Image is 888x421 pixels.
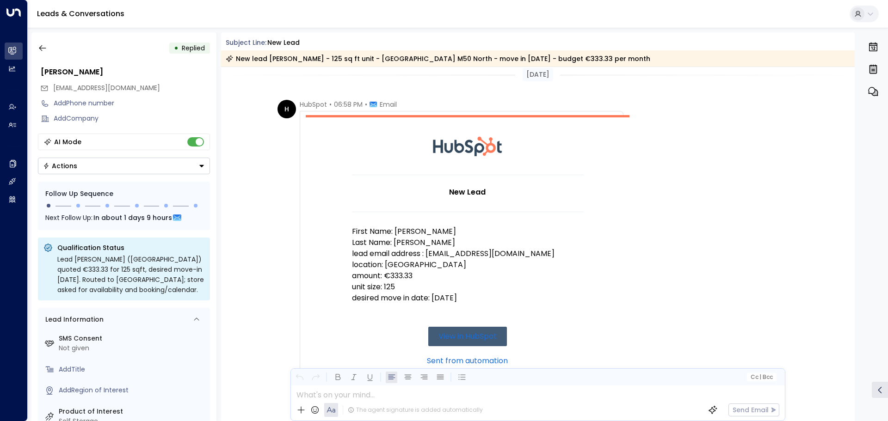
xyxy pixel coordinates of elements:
div: Lead [PERSON_NAME] ([GEOGRAPHIC_DATA]) quoted €333.33 for 125 sqft, desired move-in [DATE]. Route... [57,254,204,295]
button: Undo [294,372,305,383]
span: Email [380,100,397,109]
div: Follow Up Sequence [45,189,203,199]
img: HubSpot [433,117,502,175]
div: Lead Information [42,315,104,324]
span: 06:58 PM [334,100,363,109]
div: AI Mode [54,137,81,146]
span: Subject Line: [226,38,266,47]
div: Button group with a nested menu [38,158,210,174]
label: SMS Consent [59,334,206,343]
p: First Name: [PERSON_NAME] [352,226,583,237]
div: Not given [59,343,206,353]
h1: New Lead [352,187,583,198]
div: New Lead [267,38,300,48]
div: AddRegion of Interest [59,385,206,395]
span: Cc Bcc [750,374,772,380]
span: In about 1 days 9 hours [93,213,172,223]
span: oscar1798@icloud.com [53,83,160,93]
span: • [329,100,332,109]
div: New lead [PERSON_NAME] - 125 sq ft unit - [GEOGRAPHIC_DATA] M50 North - move in [DATE] - budget €... [226,54,650,63]
p: Last Name: [PERSON_NAME] [352,237,583,248]
div: [DATE] [523,68,553,81]
div: H [277,100,296,118]
p: Qualification Status [57,243,204,252]
div: Actions [43,162,77,170]
span: | [759,374,761,380]
button: Redo [310,372,321,383]
label: Product of Interest [59,407,206,416]
div: The agent signature is added automatically [348,406,483,414]
span: • [365,100,367,109]
button: Cc|Bcc [746,373,776,382]
div: • [174,40,179,56]
p: amount: €333.33 [352,270,583,281]
div: Next Follow Up: [45,213,203,223]
div: AddTitle [59,365,206,374]
div: [PERSON_NAME] [41,67,210,78]
a: Sent from automation [427,355,508,366]
div: AddPhone number [54,98,210,108]
span: Replied [182,43,205,53]
p: unit size: 125 [352,281,583,293]
p: lead email address : [EMAIL_ADDRESS][DOMAIN_NAME] [352,248,583,259]
div: AddCompany [54,114,210,123]
p: location: [GEOGRAPHIC_DATA] [352,259,583,270]
p: desired move in date: [DATE] [352,293,583,304]
a: View in HubSpot [428,327,507,346]
button: Actions [38,158,210,174]
a: Leads & Conversations [37,8,124,19]
span: [EMAIL_ADDRESS][DOMAIN_NAME] [53,83,160,92]
span: HubSpot [300,100,327,109]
